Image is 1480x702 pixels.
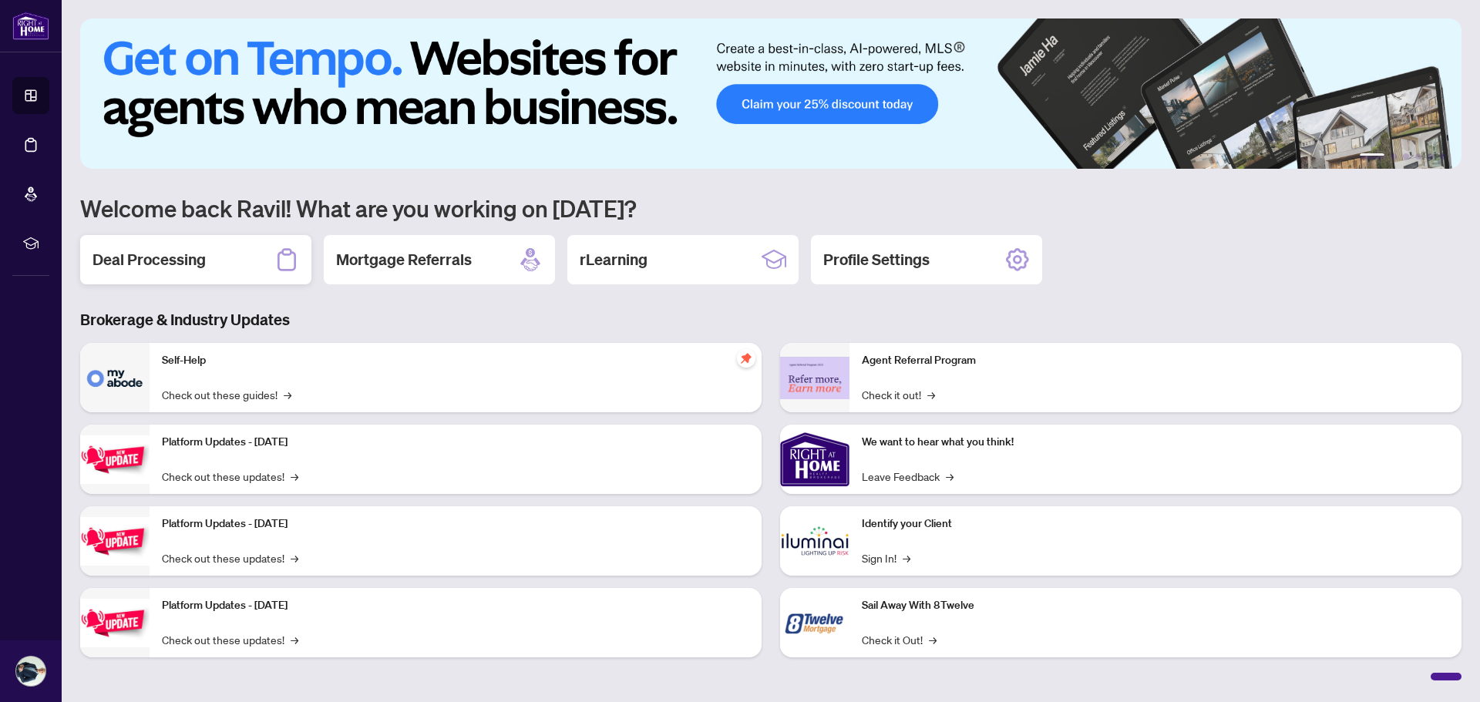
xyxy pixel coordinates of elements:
p: Agent Referral Program [862,352,1449,369]
span: → [291,468,298,485]
a: Sign In!→ [862,549,910,566]
span: → [284,386,291,403]
span: → [946,468,954,485]
img: Platform Updates - July 21, 2025 [80,435,150,484]
h2: Mortgage Referrals [336,249,472,270]
img: Platform Updates - June 23, 2025 [80,599,150,647]
img: Sail Away With 8Twelve [780,588,849,657]
button: 4 [1415,153,1421,160]
h3: Brokerage & Industry Updates [80,309,1461,331]
h2: Deal Processing [92,249,206,270]
a: Check out these updates!→ [162,631,298,648]
img: Profile Icon [16,657,45,686]
img: We want to hear what you think! [780,425,849,494]
button: 1 [1360,153,1384,160]
span: pushpin [737,349,755,368]
img: Identify your Client [780,506,849,576]
img: Self-Help [80,343,150,412]
h1: Welcome back Ravil! What are you working on [DATE]? [80,193,1461,223]
a: Check it out!→ [862,386,935,403]
button: 6 [1440,153,1446,160]
button: 5 [1428,153,1434,160]
p: Sail Away With 8Twelve [862,597,1449,614]
span: → [927,386,935,403]
span: → [903,549,910,566]
a: Check out these updates!→ [162,549,298,566]
span: → [291,549,298,566]
span: → [291,631,298,648]
p: Self-Help [162,352,749,369]
a: Check out these guides!→ [162,386,291,403]
button: 3 [1403,153,1409,160]
p: Platform Updates - [DATE] [162,516,749,532]
h2: Profile Settings [823,249,930,270]
p: Identify your Client [862,516,1449,532]
button: 2 [1391,153,1397,160]
a: Leave Feedback→ [862,468,954,485]
p: Platform Updates - [DATE] [162,434,749,451]
p: Platform Updates - [DATE] [162,597,749,614]
a: Check it Out!→ [862,631,937,648]
h2: rLearning [580,249,647,270]
img: Platform Updates - July 8, 2025 [80,517,150,566]
span: → [929,631,937,648]
p: We want to hear what you think! [862,434,1449,451]
img: Slide 0 [80,18,1461,169]
img: Agent Referral Program [780,357,849,399]
img: logo [12,12,49,40]
button: Open asap [1418,648,1465,694]
a: Check out these updates!→ [162,468,298,485]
